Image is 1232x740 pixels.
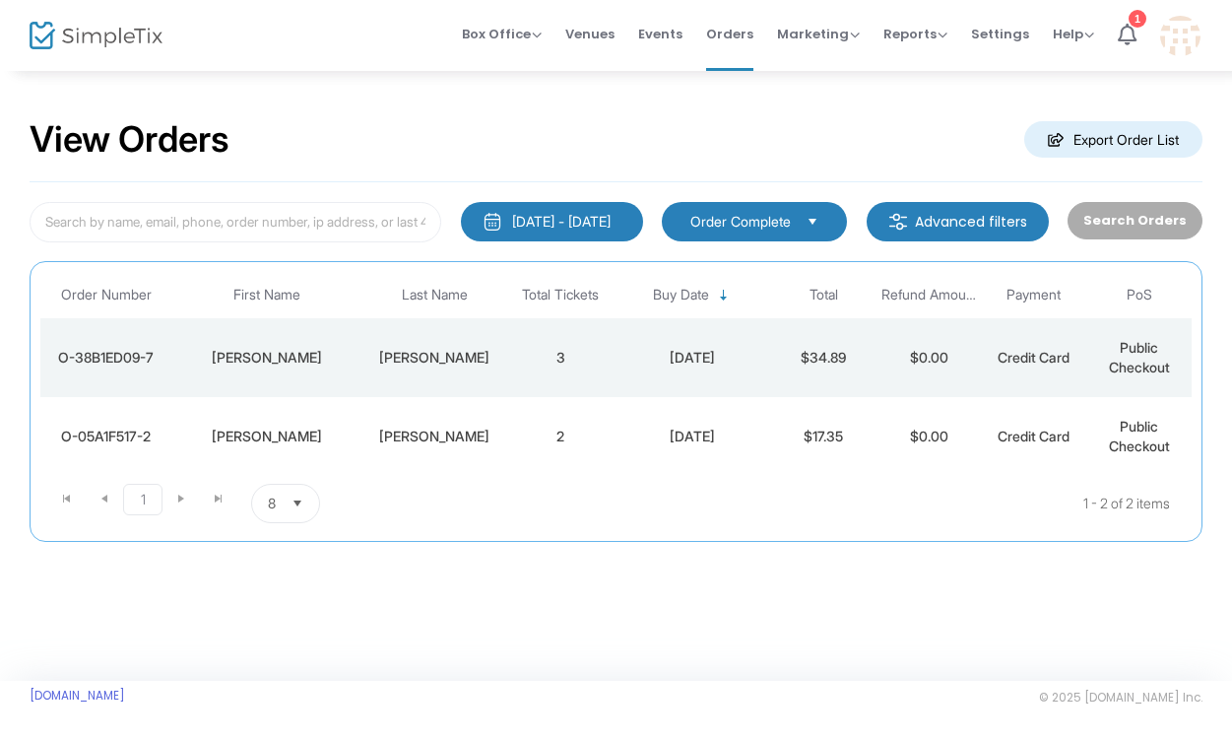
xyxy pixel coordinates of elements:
[1053,25,1094,43] span: Help
[1039,690,1202,706] span: © 2025 [DOMAIN_NAME] Inc.
[30,688,125,704] a: [DOMAIN_NAME]
[771,397,876,476] td: $17.35
[777,25,860,43] span: Marketing
[508,397,614,476] td: 2
[176,348,356,368] div: Stephanie
[998,428,1070,444] span: Credit Card
[30,202,441,242] input: Search by name, email, phone, order number, ip address, or last 4 digits of card
[508,318,614,397] td: 3
[1129,10,1146,28] div: 1
[638,9,682,59] span: Events
[508,272,614,318] th: Total Tickets
[30,118,229,162] h2: View Orders
[284,485,311,522] button: Select
[45,427,166,446] div: O-05A1F517-2
[45,348,166,368] div: O-38B1ED09-7
[516,484,1170,523] kendo-pager-info: 1 - 2 of 2 items
[233,287,300,303] span: First Name
[1024,121,1202,158] m-button: Export Order List
[876,397,982,476] td: $0.00
[512,212,611,232] div: [DATE] - [DATE]
[618,348,766,368] div: 8/21/2025
[799,211,826,233] button: Select
[40,272,1192,476] div: Data table
[971,9,1029,59] span: Settings
[716,288,732,303] span: Sortable
[706,9,753,59] span: Orders
[867,202,1049,241] m-button: Advanced filters
[366,348,503,368] div: Lastowski
[565,9,615,59] span: Venues
[876,272,982,318] th: Refund Amount
[1109,339,1170,375] span: Public Checkout
[653,287,709,303] span: Buy Date
[876,318,982,397] td: $0.00
[998,349,1070,366] span: Credit Card
[402,287,468,303] span: Last Name
[771,272,876,318] th: Total
[618,427,766,446] div: 8/21/2025
[771,318,876,397] td: $34.89
[483,212,502,232] img: monthly
[366,427,503,446] div: Lastowski
[888,212,908,232] img: filter
[1109,418,1170,454] span: Public Checkout
[883,25,947,43] span: Reports
[1127,287,1152,303] span: PoS
[268,494,276,513] span: 8
[690,212,791,232] span: Order Complete
[123,484,162,515] span: Page 1
[176,427,356,446] div: Cory
[61,287,152,303] span: Order Number
[461,202,643,241] button: [DATE] - [DATE]
[462,25,542,43] span: Box Office
[1006,287,1061,303] span: Payment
